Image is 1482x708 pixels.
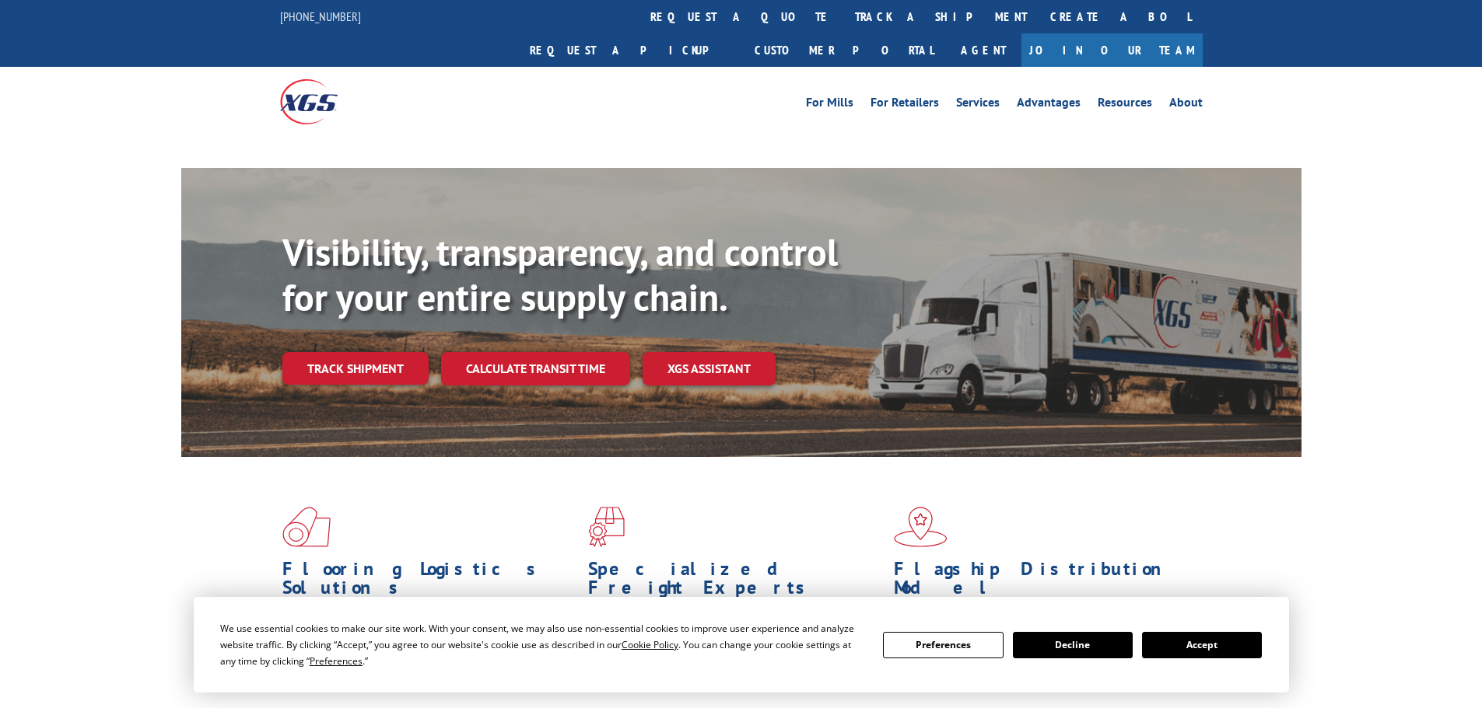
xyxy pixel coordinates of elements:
[956,96,1000,113] a: Services
[806,96,853,113] a: For Mills
[871,96,939,113] a: For Retailers
[588,560,882,605] h1: Specialized Freight Experts
[622,638,678,651] span: Cookie Policy
[1169,96,1203,113] a: About
[1013,632,1133,658] button: Decline
[743,33,945,67] a: Customer Portal
[280,9,361,24] a: [PHONE_NUMBER]
[894,560,1188,605] h1: Flagship Distribution Model
[441,352,630,385] a: Calculate transit time
[282,352,429,385] a: Track shipment
[282,507,331,547] img: xgs-icon-total-supply-chain-intelligence-red
[518,33,743,67] a: Request a pickup
[1098,96,1152,113] a: Resources
[883,632,1003,658] button: Preferences
[310,654,363,668] span: Preferences
[894,507,948,547] img: xgs-icon-flagship-distribution-model-red
[1142,632,1262,658] button: Accept
[588,507,625,547] img: xgs-icon-focused-on-flooring-red
[282,228,838,321] b: Visibility, transparency, and control for your entire supply chain.
[643,352,776,385] a: XGS ASSISTANT
[945,33,1021,67] a: Agent
[194,597,1289,692] div: Cookie Consent Prompt
[1021,33,1203,67] a: Join Our Team
[220,620,864,669] div: We use essential cookies to make our site work. With your consent, we may also use non-essential ...
[282,560,576,605] h1: Flooring Logistics Solutions
[1017,96,1081,113] a: Advantages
